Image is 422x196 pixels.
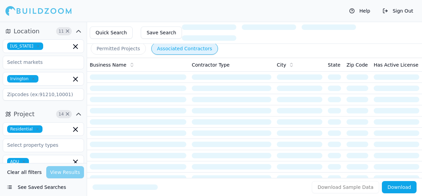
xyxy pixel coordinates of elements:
[141,26,182,39] button: Save Search
[374,61,418,68] span: Has Active License
[192,61,230,68] span: Contractor Type
[7,125,43,133] span: Residential
[3,26,84,37] button: Location11Clear Location filters
[58,111,65,118] span: 14
[14,26,39,36] span: Location
[277,61,286,68] span: City
[7,42,43,50] span: [US_STATE]
[3,181,84,193] button: See Saved Searches
[7,75,38,83] span: Irvington
[14,109,35,119] span: Project
[347,61,368,68] span: Zip Code
[7,158,29,165] span: ADU
[346,5,374,16] button: Help
[90,26,133,39] button: Quick Search
[3,88,84,101] input: Zipcodes (ex:91210,10001)
[3,139,75,151] input: Select property types
[3,109,84,120] button: Project14Clear Project filters
[91,42,146,55] button: Permitted Projects
[90,61,126,68] span: Business Name
[65,30,70,33] span: Clear Location filters
[3,56,75,68] input: Select markets
[151,42,218,55] button: Associated Contractors
[328,61,340,68] span: State
[379,5,417,16] button: Sign Out
[58,28,65,35] span: 11
[5,166,44,178] button: Clear all filters
[65,112,70,116] span: Clear Project filters
[382,181,417,193] button: Download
